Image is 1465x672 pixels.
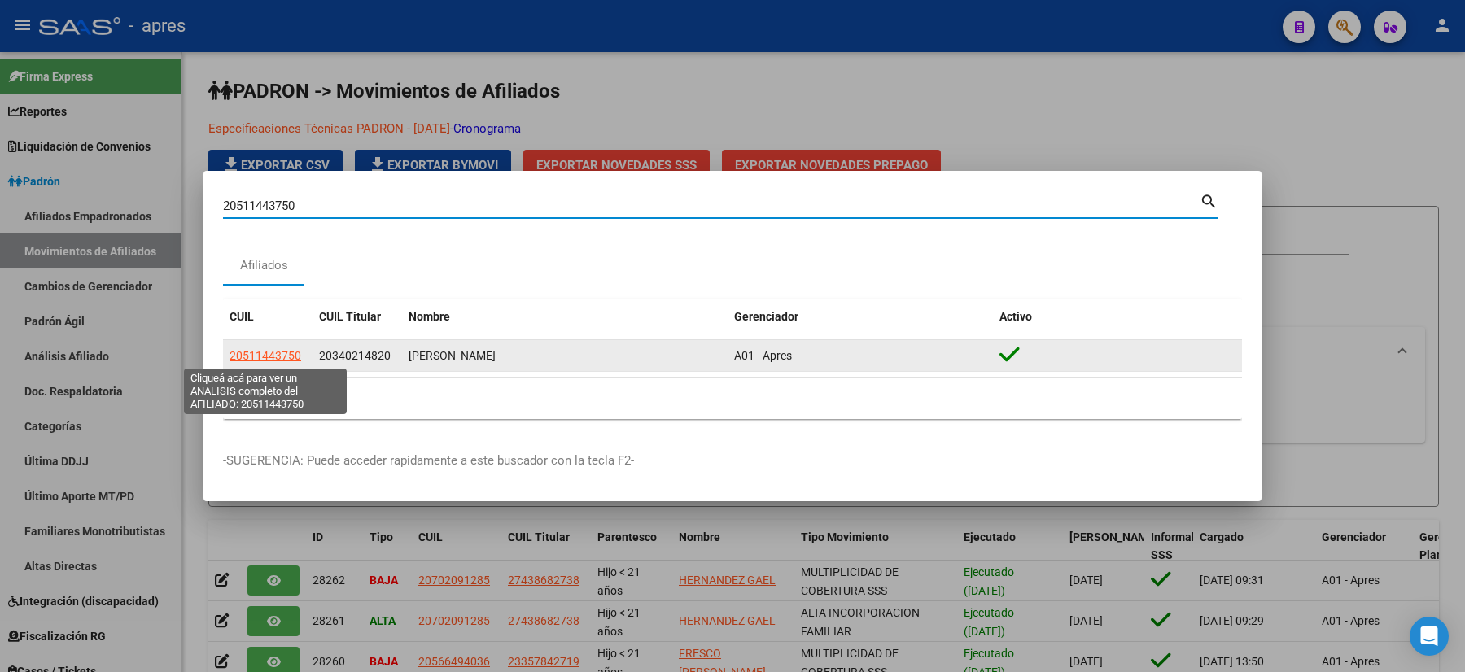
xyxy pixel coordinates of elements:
[223,378,1242,419] div: 1 total
[230,349,301,362] span: 20511443750
[1410,617,1449,656] div: Open Intercom Messenger
[734,310,798,323] span: Gerenciador
[1200,190,1218,210] mat-icon: search
[223,452,1242,470] p: -SUGERENCIA: Puede acceder rapidamente a este buscador con la tecla F2-
[319,310,381,323] span: CUIL Titular
[734,349,792,362] span: A01 - Apres
[240,256,288,275] div: Afiliados
[223,299,313,334] datatable-header-cell: CUIL
[319,349,391,362] span: 20340214820
[993,299,1242,334] datatable-header-cell: Activo
[230,310,254,323] span: CUIL
[409,310,450,323] span: Nombre
[402,299,728,334] datatable-header-cell: Nombre
[728,299,993,334] datatable-header-cell: Gerenciador
[999,310,1032,323] span: Activo
[409,347,721,365] div: [PERSON_NAME] -
[313,299,402,334] datatable-header-cell: CUIL Titular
